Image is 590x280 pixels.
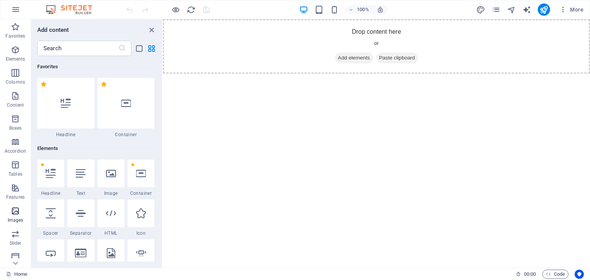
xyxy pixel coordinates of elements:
span: More [559,6,583,13]
div: Container [98,78,155,138]
button: grid-view [147,44,156,53]
button: navigator [507,5,516,14]
span: Spacer [37,230,64,236]
h6: 100% [357,5,369,14]
p: Tables [8,171,22,177]
span: Separator [67,230,94,236]
div: HTML [98,199,124,236]
p: Features [6,194,25,200]
a: Click to cancel selection. Double-click to open Pages [6,270,27,279]
button: pages [492,5,501,14]
p: Slider [10,240,22,246]
p: Images [8,217,23,223]
div: Icon [128,199,154,236]
h6: Elements [37,144,154,153]
button: publish [538,3,550,16]
div: Container [128,160,154,196]
h6: Add content [37,25,69,35]
div: Separator [67,199,94,236]
p: Content [7,102,24,108]
span: Headline [37,132,94,138]
span: Container [98,132,155,138]
span: Image [98,190,124,196]
button: Click here to leave preview mode and continue editing [171,5,180,14]
span: 00 00 [524,270,536,279]
button: Code [542,270,568,279]
p: Accordion [5,148,26,154]
button: Usercentrics [575,270,584,279]
div: Text [67,160,94,196]
span: Remove from favorites [40,163,45,167]
i: Publish [539,5,548,14]
button: More [556,3,587,16]
div: Headline [37,160,64,196]
button: text_generator [522,5,532,14]
h6: Favorites [37,62,154,71]
button: design [476,5,486,14]
div: Image [98,160,124,196]
span: Remove from favorites [40,81,47,87]
i: Pages (Ctrl+Alt+S) [492,5,501,14]
span: Remove from favorites [101,81,107,87]
p: Elements [6,56,25,62]
span: : [529,271,530,277]
i: On resize automatically adjust zoom level to fit chosen device. [377,6,384,13]
button: reload [186,5,196,14]
div: Spacer [37,199,64,236]
button: 100% [345,5,373,14]
span: Remove from favorites [131,163,135,167]
i: Design (Ctrl+Alt+Y) [476,5,485,14]
span: Headline [37,190,64,196]
i: Reload page [187,5,196,14]
span: Code [546,270,565,279]
p: Boxes [9,125,22,131]
button: close panel [147,25,156,35]
span: Container [128,190,154,196]
h6: Session time [516,270,536,279]
span: HTML [98,230,124,236]
button: list-view [134,44,144,53]
span: Text [67,190,94,196]
span: Icon [128,230,154,236]
input: Search [37,41,118,56]
i: AI Writer [522,5,531,14]
span: Paste clipboard [213,33,255,44]
i: Navigator [507,5,516,14]
span: Add elements [172,33,210,44]
img: Editor Logo [44,5,102,14]
p: Columns [6,79,25,85]
p: Favorites [5,33,25,39]
div: Headline [37,78,94,138]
